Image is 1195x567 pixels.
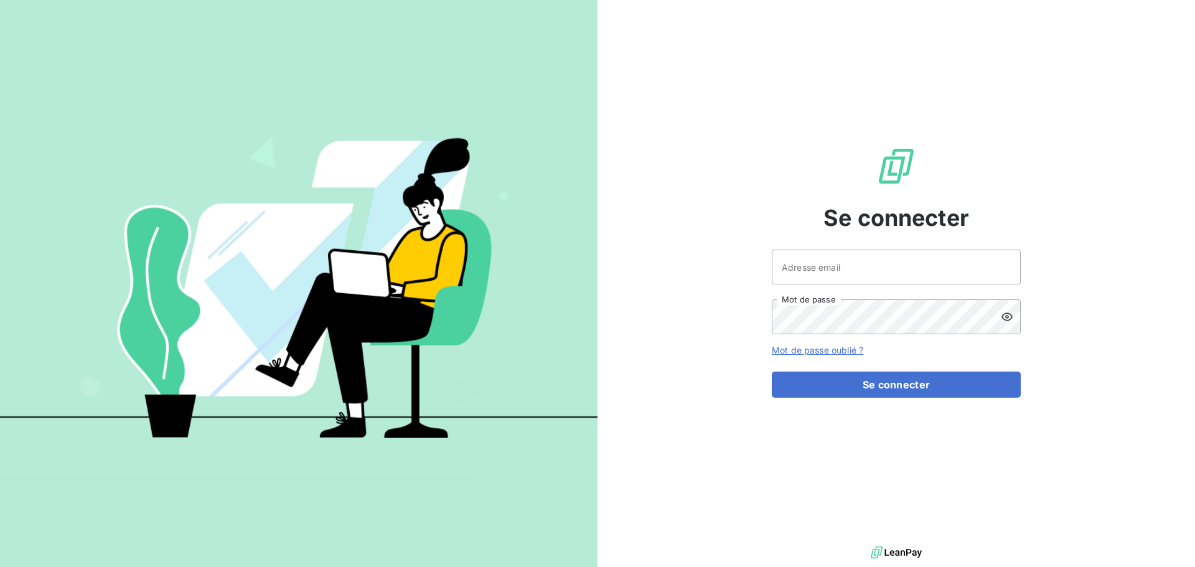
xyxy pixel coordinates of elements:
button: Se connecter [772,372,1021,398]
img: Logo LeanPay [876,146,916,186]
a: Mot de passe oublié ? [772,345,863,355]
span: Se connecter [823,201,969,235]
input: placeholder [772,250,1021,284]
img: logo [871,543,922,562]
